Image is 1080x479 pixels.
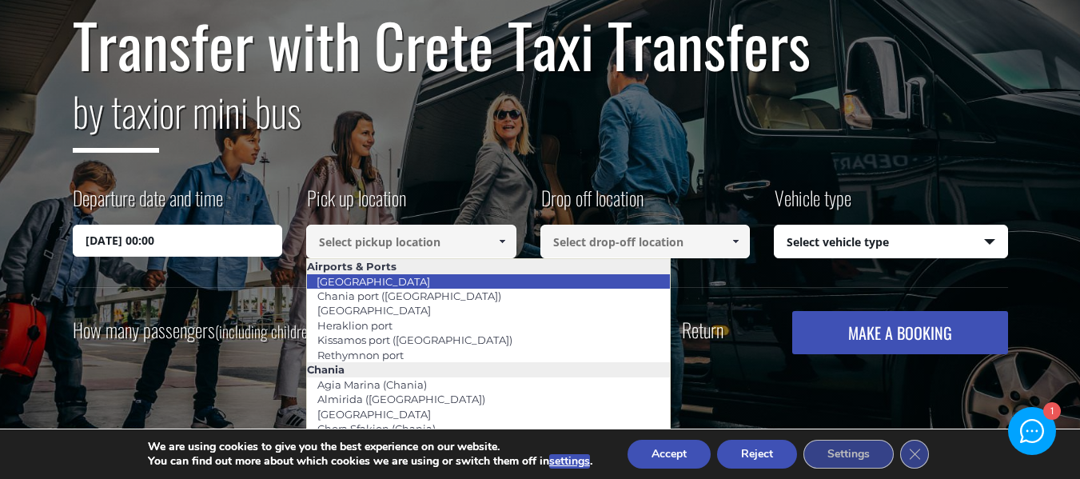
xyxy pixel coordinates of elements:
a: [GEOGRAPHIC_DATA] [307,403,441,425]
a: [GEOGRAPHIC_DATA] [306,270,440,293]
li: Chania [307,362,670,377]
a: Chania port ([GEOGRAPHIC_DATA]) [307,285,512,307]
a: Agia Marina (Chania) [307,373,437,396]
div: 1 [1043,403,1060,420]
label: Return [682,320,723,340]
label: Pick up location [306,184,406,225]
button: Close GDPR Cookie Banner [900,440,929,469]
button: settings [549,454,590,469]
a: Rethymnon port [307,344,414,366]
label: Vehicle type [774,184,851,225]
span: by taxi [73,81,159,153]
li: Airports & Ports [307,259,670,273]
span: Select vehicle type [775,226,1007,259]
a: Kissamos port ([GEOGRAPHIC_DATA]) [307,329,523,351]
button: Settings [803,440,894,469]
label: Departure date and time [73,184,223,225]
a: Show All Items [723,225,749,258]
a: Show All Items [488,225,515,258]
h1: Transfer with Crete Taxi Transfers [73,11,1008,78]
a: Heraklion port [307,314,403,337]
input: Select pickup location [306,225,516,258]
small: (including children) [215,319,318,343]
input: Select drop-off location [540,225,751,258]
p: You can find out more about which cookies we are using or switch them off in . [148,454,592,469]
button: MAKE A BOOKING [792,311,1007,354]
button: Reject [717,440,797,469]
button: Accept [628,440,711,469]
p: We are using cookies to give you the best experience on our website. [148,440,592,454]
a: Almirida ([GEOGRAPHIC_DATA]) [307,388,496,410]
label: How many passengers ? [73,311,327,350]
h2: or mini bus [73,78,1008,165]
label: Drop off location [540,184,644,225]
a: [GEOGRAPHIC_DATA] [307,299,441,321]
